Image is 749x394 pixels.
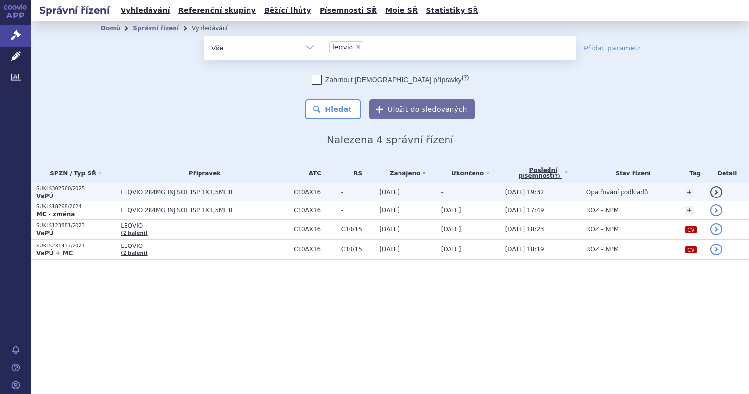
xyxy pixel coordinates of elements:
th: Stav řízení [581,163,680,183]
span: - [441,189,443,196]
strong: MC - změna [36,211,75,218]
span: [DATE] [379,246,399,253]
a: SPZN / Typ SŘ [36,167,116,180]
p: SUKLS123881/2023 [36,222,116,229]
strong: VaPÚ [36,230,53,237]
a: detail [710,204,722,216]
span: [DATE] [379,226,399,233]
th: Tag [680,163,705,183]
span: ROZ – NPM [586,246,619,253]
span: C10AX16 [294,207,336,214]
button: Hledat [305,99,361,119]
strong: VaPÚ + MC [36,250,73,257]
li: Vyhledávání [192,21,241,36]
strong: VaPÚ [36,193,53,199]
label: Zahrnout [DEMOGRAPHIC_DATA] přípravky [312,75,469,85]
span: [DATE] 19:32 [505,189,544,196]
span: C10/15 [341,226,375,233]
span: LEQVIO 284MG INJ SOL ISP 1X1,5ML II [121,189,289,196]
a: Domů [101,25,120,32]
span: × [355,44,361,49]
span: Opatřování podkladů [586,189,648,196]
a: + [685,188,694,197]
a: Poslednípísemnost(?) [505,163,581,183]
a: detail [710,186,722,198]
th: Přípravek [116,163,289,183]
button: Uložit do sledovaných [369,99,475,119]
span: ROZ – NPM [586,207,619,214]
span: [DATE] 17:49 [505,207,544,214]
span: - [341,189,375,196]
span: LEQVIO 284MG INJ SOL ISP 1X1,5ML II [121,207,289,214]
a: detail [710,223,722,235]
span: [DATE] [441,246,461,253]
abbr: (?) [553,173,560,179]
span: LEQVIO [121,222,289,229]
abbr: (?) [462,74,469,81]
p: SUKLS231417/2021 [36,243,116,249]
a: Běžící lhůty [261,4,314,17]
a: detail [710,244,722,255]
span: ROZ – NPM [586,226,619,233]
span: [DATE] 18:19 [505,246,544,253]
a: (2 balení) [121,230,147,236]
span: [DATE] [379,189,399,196]
a: Správní řízení [133,25,179,32]
th: RS [336,163,375,183]
span: C10AX16 [294,246,336,253]
a: Statistiky SŘ [423,4,481,17]
span: Nalezena 4 správní řízení [327,134,453,146]
a: + [685,206,694,215]
span: leqvio [332,44,353,50]
span: [DATE] 18:23 [505,226,544,233]
a: Vyhledávání [118,4,173,17]
th: Detail [705,163,749,183]
p: SUKLS302560/2025 [36,185,116,192]
a: Ukončeno [441,167,500,180]
a: Přidat parametr [584,43,641,53]
span: [DATE] [441,226,461,233]
span: [DATE] [441,207,461,214]
p: SUKLS18268/2024 [36,203,116,210]
span: - [341,207,375,214]
a: Moje SŘ [382,4,421,17]
input: leqvio [366,41,372,53]
span: C10/15 [341,246,375,253]
h2: Správní řízení [31,3,118,17]
span: C10AX16 [294,226,336,233]
span: C10AX16 [294,189,336,196]
span: LEQVIO [121,243,289,249]
th: ATC [289,163,336,183]
a: Písemnosti SŘ [317,4,380,17]
a: Zahájeno [379,167,436,180]
span: [DATE] [379,207,399,214]
a: Referenční skupiny [175,4,259,17]
a: (2 balení) [121,250,147,256]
